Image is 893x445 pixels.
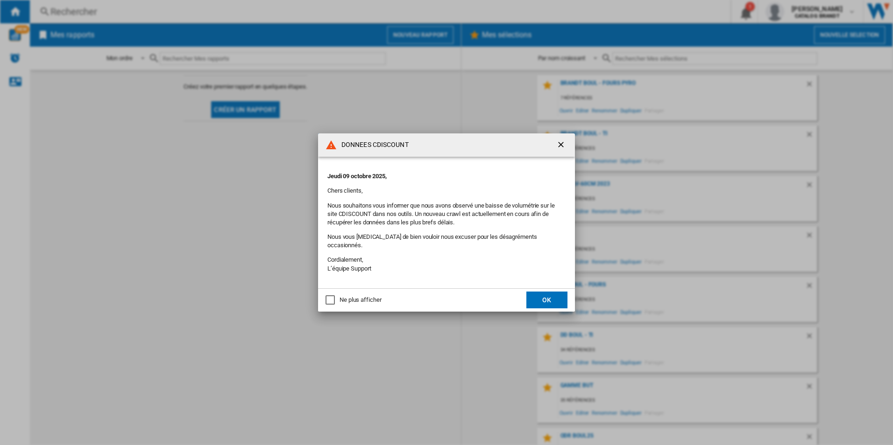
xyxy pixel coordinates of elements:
md-checkbox: Ne plus afficher [326,296,381,305]
button: getI18NText('BUTTONS.CLOSE_DIALOG') [553,136,571,154]
strong: Jeudi 09 octobre 2025, [327,173,387,180]
h4: DONNEES CDISCOUNT [337,140,409,150]
p: Cordialement, L’équipe Support [327,256,566,272]
div: Ne plus afficher [340,296,381,304]
p: Chers clients, [327,187,566,195]
button: OK [526,292,567,308]
ng-md-icon: getI18NText('BUTTONS.CLOSE_DIALOG') [556,140,567,151]
p: Nous vous [MEDICAL_DATA] de bien vouloir nous excuser pour les désagréments occasionnés. [327,233,566,250]
p: Nous souhaitons vous informer que nous avons observé une baisse de volumétrie sur le site CDISCOU... [327,202,566,227]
